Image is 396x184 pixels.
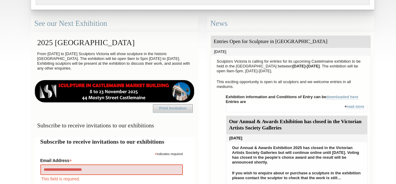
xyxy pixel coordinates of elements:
[34,80,195,102] img: castlemaine-ldrbd25v2.png
[40,176,183,182] div: This field is required.
[214,78,368,91] p: This exciting opportunity is open to all sculptors and we welcome entries in all mediums.
[34,50,195,72] p: From [DATE] to [DATE] Sculptors Victoria will show sculpture in the historic [GEOGRAPHIC_DATA]. T...
[226,116,367,134] div: Our Annual & Awards Exhibition has closed in the Victorian Artists Society Galleries
[229,144,364,166] p: Our Annual & Awards Exhibition 2025 has closed in the Victorian Artists Society Galleries but wil...
[34,35,195,50] h2: 2025 [GEOGRAPHIC_DATA]
[153,104,193,113] a: Print Invitation
[226,134,367,142] div: [DATE]
[226,95,359,99] strong: Exhibition information and Conditions of Entry can be
[214,58,368,75] p: Sculptors Victoria is calling for entries for its upcoming Castelmaine exhibition to be held in t...
[229,169,364,182] p: If you wish to enquire about or purchase a sculpture in the exhibition please contact the sculpto...
[226,104,368,112] div: +
[207,16,374,32] div: News
[292,64,320,68] strong: [DATE]-[DATE]
[326,95,358,99] a: downloaded here
[40,137,189,146] h2: Subscribe to receive invitations to our exhibitions
[211,48,371,56] div: [DATE]
[211,36,371,48] div: Entries Open for Sculpture in [GEOGRAPHIC_DATA]
[40,156,183,164] label: Email Address
[347,104,364,109] a: read more
[31,16,198,32] div: See our Next Exhibition
[40,151,183,156] div: indicates required
[34,120,195,131] h3: Subscribe to receive invitations to our exhibitions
